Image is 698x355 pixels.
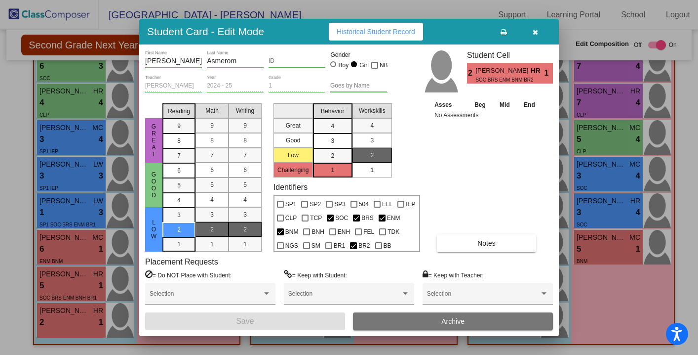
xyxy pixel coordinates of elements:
[358,240,370,252] span: BR2
[423,270,484,280] label: = Keep with Teacher:
[330,83,387,89] input: goes by name
[177,166,181,175] span: 6
[145,270,232,280] label: = Do NOT Place with Student:
[329,23,423,41] button: Historical Student Record
[432,110,542,120] td: No Assessments
[210,151,214,160] span: 7
[210,210,214,219] span: 3
[353,312,553,330] button: Archive
[475,76,523,84] span: SOC BRS ENM BNM BR2
[382,198,392,210] span: ELL
[334,198,346,210] span: SP3
[285,212,297,224] span: CLP
[243,225,247,234] span: 2
[338,61,349,70] div: Boy
[205,106,219,115] span: Math
[361,212,374,224] span: BRS
[285,240,298,252] span: NGS
[285,226,299,238] span: BNM
[177,196,181,205] span: 4
[359,198,369,210] span: 504
[243,151,247,160] span: 7
[285,198,297,210] span: SP1
[243,240,247,249] span: 1
[493,99,516,110] th: Mid
[331,136,334,145] span: 3
[531,66,544,76] span: HR
[441,317,465,325] span: Archive
[311,226,324,238] span: BNH
[177,122,181,131] span: 9
[384,240,391,252] span: BB
[177,136,181,145] span: 8
[517,99,543,110] th: End
[150,123,158,158] span: Great
[177,181,181,190] span: 5
[269,83,325,89] input: grade
[370,166,374,175] span: 1
[177,151,181,160] span: 7
[335,212,348,224] span: SOC
[370,151,374,160] span: 2
[177,211,181,220] span: 3
[147,25,264,38] h3: Student Card - Edit Mode
[243,180,247,189] span: 5
[477,239,496,247] span: Notes
[150,171,158,199] span: Good
[437,234,536,252] button: Notes
[330,50,387,59] mat-label: Gender
[370,121,374,130] span: 4
[284,270,347,280] label: = Keep with Student:
[388,226,399,238] span: TDK
[210,166,214,175] span: 6
[359,61,369,70] div: Girl
[467,50,553,60] h3: Student Cell
[210,121,214,130] span: 9
[311,240,320,252] span: SM
[236,106,254,115] span: Writing
[210,195,214,204] span: 4
[150,219,158,240] span: Low
[544,67,553,79] span: 1
[310,198,321,210] span: SP2
[370,136,374,145] span: 3
[331,122,334,131] span: 4
[243,210,247,219] span: 3
[310,212,322,224] span: TCP
[145,83,202,89] input: teacher
[207,83,264,89] input: year
[145,312,345,330] button: Save
[338,226,350,238] span: ENH
[168,107,190,116] span: Reading
[380,59,388,71] span: NB
[331,151,334,160] span: 2
[243,121,247,130] span: 9
[321,107,344,116] span: Behavior
[177,225,181,234] span: 2
[177,240,181,249] span: 1
[210,136,214,145] span: 8
[273,182,308,192] label: Identifiers
[387,212,400,224] span: ENM
[210,180,214,189] span: 5
[475,66,530,76] span: [PERSON_NAME]
[210,240,214,249] span: 1
[243,166,247,175] span: 6
[145,257,218,266] label: Placement Requests
[236,317,254,325] span: Save
[467,99,493,110] th: Beg
[210,225,214,234] span: 2
[243,136,247,145] span: 8
[243,195,247,204] span: 4
[432,99,467,110] th: Asses
[331,166,334,175] span: 1
[467,67,475,79] span: 2
[406,198,415,210] span: IEP
[359,106,386,115] span: Workskills
[334,240,345,252] span: BR1
[363,226,374,238] span: FEL
[337,28,415,36] span: Historical Student Record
